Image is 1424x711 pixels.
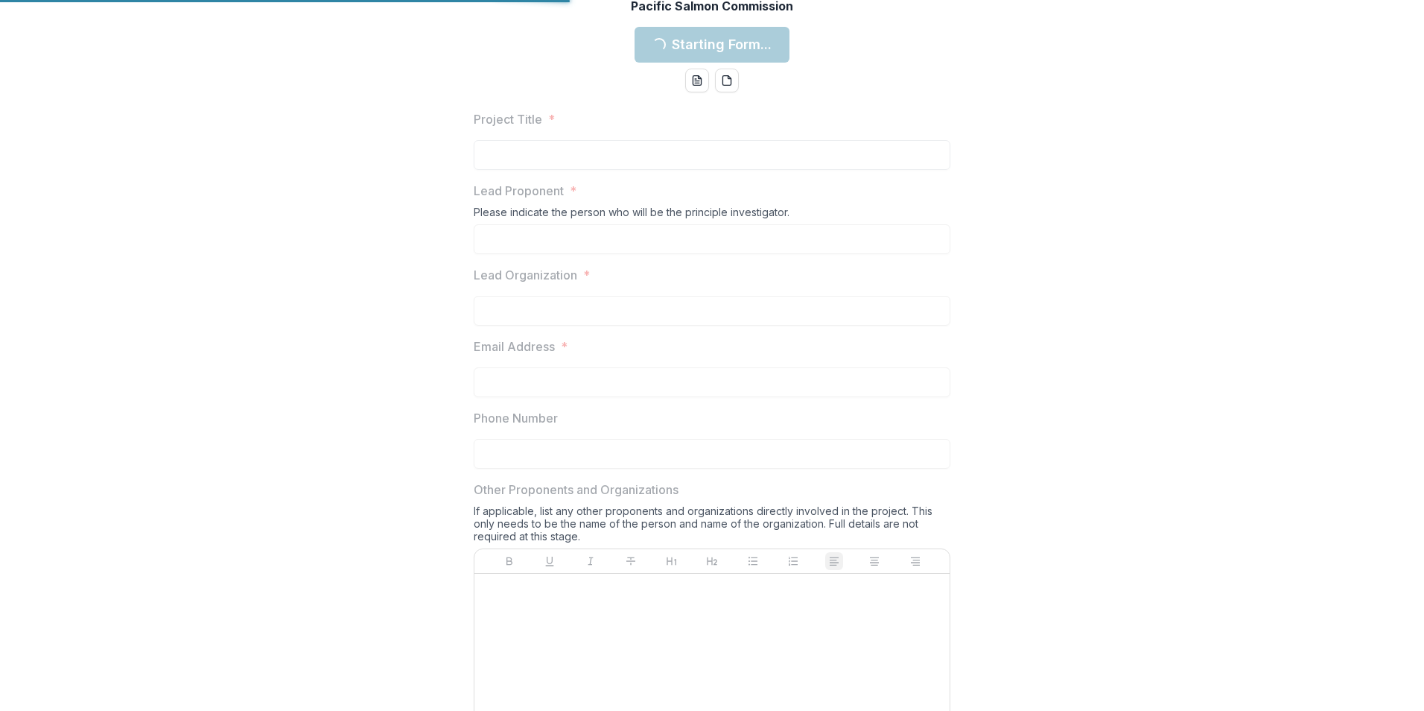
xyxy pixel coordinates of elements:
button: word-download [685,69,709,92]
button: Underline [541,552,559,570]
button: Bullet List [744,552,762,570]
button: Align Left [825,552,843,570]
p: Email Address [474,338,555,355]
button: Align Right [906,552,924,570]
p: Lead Proponent [474,182,564,200]
button: Strike [622,552,640,570]
button: Italicize [582,552,600,570]
p: Phone Number [474,409,558,427]
button: pdf-download [715,69,739,92]
button: Bold [500,552,518,570]
div: Please indicate the person who will be the principle investigator. [474,206,950,224]
div: If applicable, list any other proponents and organizations directly involved in the project. This... [474,505,950,549]
button: Heading 2 [703,552,721,570]
p: Lead Organization [474,266,577,284]
button: Starting Form... [635,27,789,63]
button: Align Center [865,552,883,570]
button: Heading 1 [663,552,681,570]
button: Ordered List [784,552,802,570]
p: Project Title [474,110,542,128]
p: Other Proponents and Organizations [474,481,678,499]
